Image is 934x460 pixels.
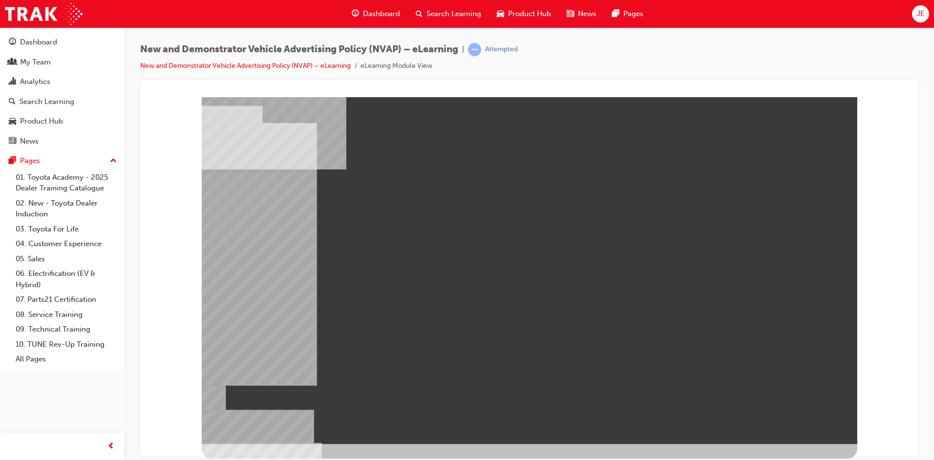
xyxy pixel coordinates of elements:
[4,33,121,51] a: Dashboard
[489,4,559,24] a: car-iconProduct Hub
[12,196,121,222] a: 02. New - Toyota Dealer Induction
[4,152,121,170] button: Pages
[12,170,121,196] a: 01. Toyota Academy - 2025 Dealer Training Catalogue
[9,38,16,47] span: guage-icon
[20,155,40,167] div: Pages
[604,4,651,24] a: pages-iconPages
[4,132,121,150] a: News
[9,137,16,146] span: news-icon
[20,136,39,147] div: News
[4,53,121,71] a: My Team
[20,116,63,127] div: Product Hub
[508,8,551,20] span: Product Hub
[107,440,115,453] span: prev-icon
[12,307,121,322] a: 08. Service Training
[916,8,925,20] span: JE
[567,8,574,20] span: news-icon
[497,8,504,20] span: car-icon
[9,98,16,106] span: search-icon
[9,157,16,166] span: pages-icon
[352,8,359,20] span: guage-icon
[12,352,121,367] a: All Pages
[9,117,16,126] span: car-icon
[5,3,83,25] img: Trak
[462,44,464,55] span: |
[12,322,121,337] a: 09. Technical Training
[12,266,121,292] a: 06. Electrification (EV & Hybrid)
[468,43,481,56] span: learningRecordVerb_ATTEMPT-icon
[140,62,351,70] a: New and Demonstrator Vehicle Advertising Policy (NVAP) – eLearning
[20,57,51,68] div: My Team
[140,44,458,55] span: New and Demonstrator Vehicle Advertising Policy (NVAP) – eLearning
[12,236,121,251] a: 04. Customer Experience
[110,155,117,167] span: up-icon
[9,58,16,67] span: people-icon
[623,8,643,20] span: Pages
[9,78,16,86] span: chart-icon
[12,251,121,267] a: 05. Sales
[361,61,432,72] li: eLearning Module View
[578,8,596,20] span: News
[344,4,408,24] a: guage-iconDashboard
[54,347,114,364] div: BACK Trigger this button to go to the previous slide
[12,292,121,307] a: 07. Parts21 Certification
[559,4,604,24] a: news-iconNews
[4,31,121,152] button: DashboardMy TeamAnalyticsSearch LearningProduct HubNews
[20,96,74,107] div: Search Learning
[416,8,423,20] span: search-icon
[4,93,121,111] a: Search Learning
[912,5,929,22] button: JE
[612,8,619,20] span: pages-icon
[12,337,121,352] a: 10. TUNE Rev-Up Training
[20,76,50,87] div: Analytics
[12,222,121,237] a: 03. Toyota For Life
[426,8,481,20] span: Search Learning
[20,37,57,48] div: Dashboard
[408,4,489,24] a: search-iconSearch Learning
[4,73,121,91] a: Analytics
[485,45,518,54] div: Attempted
[4,112,121,130] a: Product Hub
[363,8,400,20] span: Dashboard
